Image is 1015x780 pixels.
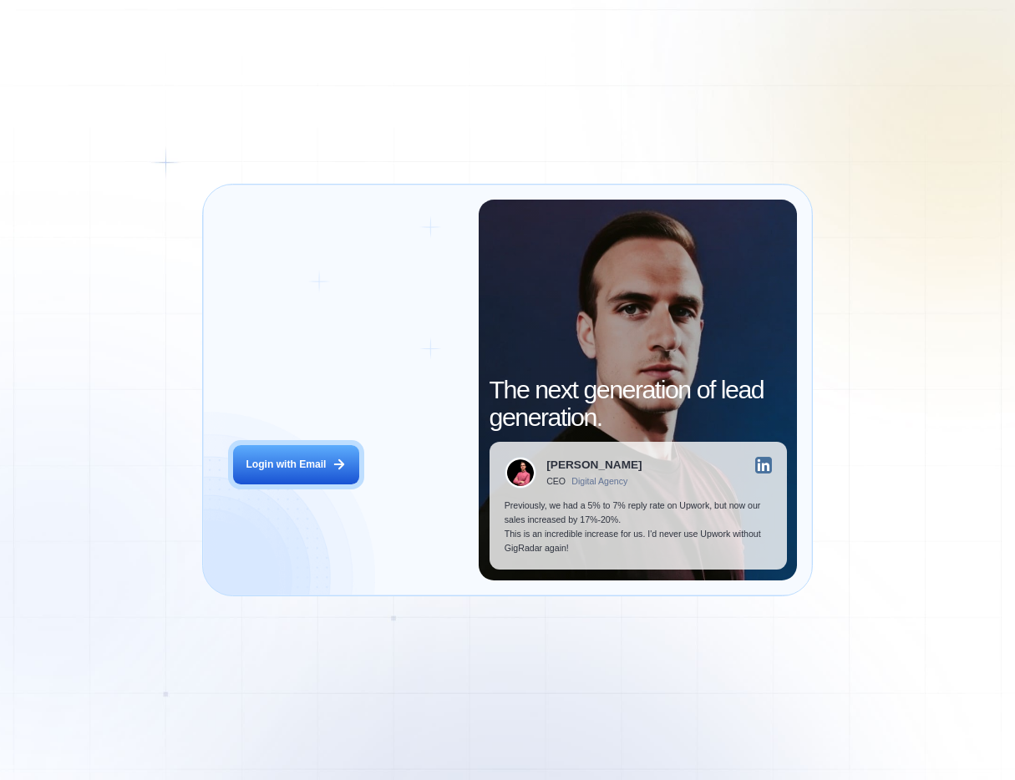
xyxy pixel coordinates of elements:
p: Previously, we had a 5% to 7% reply rate on Upwork, but now our sales increased by 17%-20%. This ... [505,499,772,555]
div: CEO [546,476,565,486]
div: [PERSON_NAME] [546,459,642,471]
div: Digital Agency [571,476,627,486]
button: Login with Email [233,445,358,484]
h2: The next generation of lead generation. [490,376,787,432]
div: Login with Email [246,458,326,472]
